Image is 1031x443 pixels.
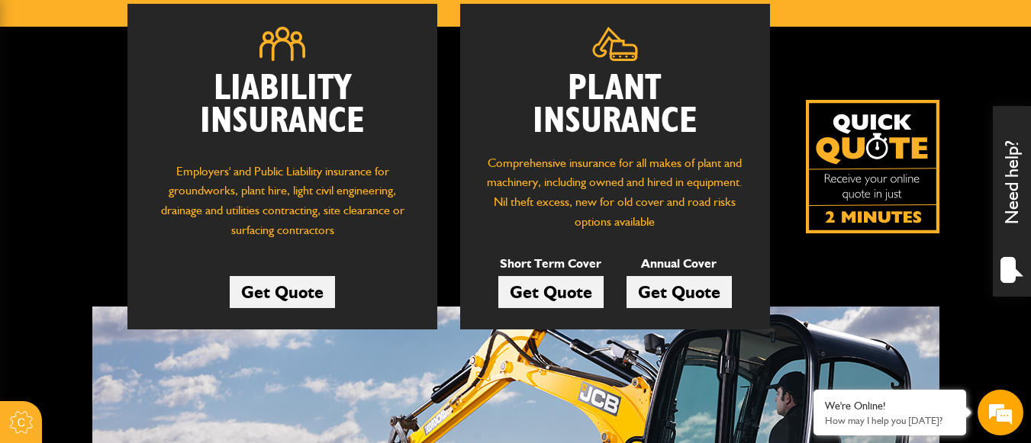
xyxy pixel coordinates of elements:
p: Employers' and Public Liability insurance for groundworks, plant hire, light civil engineering, d... [150,162,414,248]
a: Get Quote [627,276,732,308]
img: Quick Quote [806,100,939,233]
h2: Liability Insurance [150,72,414,146]
div: Need help? [993,106,1031,297]
a: Get Quote [230,276,335,308]
p: Comprehensive insurance for all makes of plant and machinery, including owned and hired in equipm... [483,153,747,231]
div: We're Online! [825,400,955,413]
a: Get your insurance quote isn just 2-minutes [806,100,939,233]
a: Get Quote [498,276,604,308]
p: Annual Cover [627,254,732,274]
h2: Plant Insurance [483,72,747,138]
p: Short Term Cover [498,254,604,274]
p: How may I help you today? [825,415,955,426]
